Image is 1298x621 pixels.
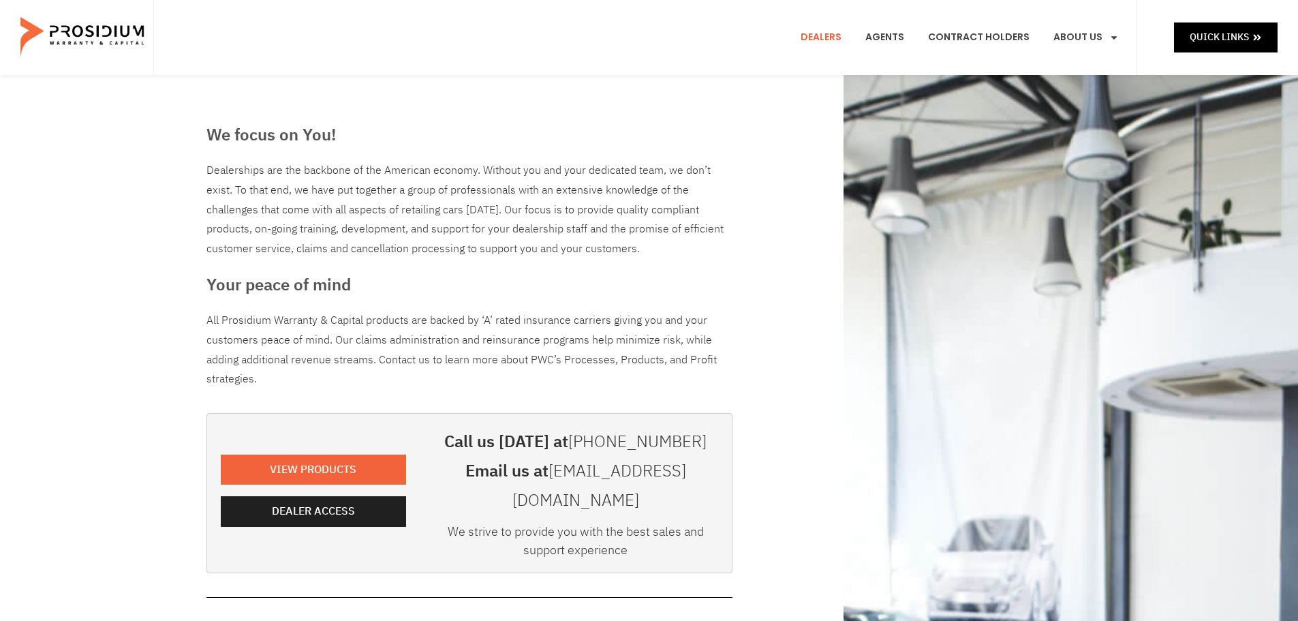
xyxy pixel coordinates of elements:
[1190,29,1249,46] span: Quick Links
[206,161,732,259] div: Dealerships are the backbone of the American economy. Without you and your dedicated team, we don...
[433,427,718,457] h3: Call us [DATE] at
[568,429,707,454] a: [PHONE_NUMBER]
[221,455,406,485] a: View Products
[433,522,718,566] div: We strive to provide you with the best sales and support experience
[221,496,406,527] a: Dealer Access
[855,12,914,63] a: Agents
[206,123,732,147] h3: We focus on You!
[270,460,356,480] span: View Products
[1043,12,1129,63] a: About Us
[206,273,732,297] h3: Your peace of mind
[1174,22,1278,52] a: Quick Links
[790,12,1129,63] nav: Menu
[272,502,355,521] span: Dealer Access
[433,457,718,515] h3: Email us at
[790,12,852,63] a: Dealers
[512,459,686,513] a: [EMAIL_ADDRESS][DOMAIN_NAME]
[918,12,1040,63] a: Contract Holders
[206,311,732,389] p: All Prosidium Warranty & Capital products are backed by ‘A’ rated insurance carriers giving you a...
